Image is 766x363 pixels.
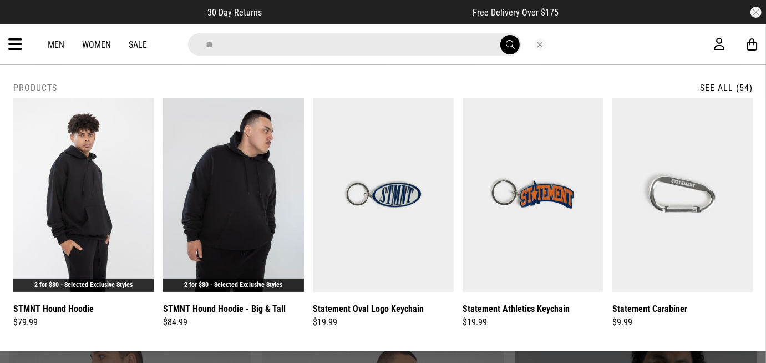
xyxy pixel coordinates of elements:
div: $9.99 [612,316,753,329]
a: Women [82,39,111,50]
a: 2 for $80 - Selected Exclusive Styles [185,281,283,289]
span: 30 Day Returns [207,7,262,18]
img: Statement Carabiner in Silver [612,98,753,292]
a: STMNT Hound Hoodie [13,302,94,316]
a: Statement Athletics Keychain [463,302,570,316]
iframe: Customer reviews powered by Trustpilot [284,7,450,18]
a: Men [48,39,64,50]
a: 2 for $80 - Selected Exclusive Styles [35,281,133,289]
a: Statement Carabiner [612,302,687,316]
a: Sale [129,39,147,50]
div: $84.99 [163,316,304,329]
a: Statement Oval Logo Keychain [313,302,424,316]
a: See All (54) [700,83,753,93]
div: $19.99 [463,316,603,329]
button: Open LiveChat chat widget [9,4,42,38]
h2: Products [13,83,57,93]
div: $19.99 [313,316,454,329]
a: STMNT Hound Hoodie - Big & Tall [163,302,286,316]
button: Close search [534,38,546,51]
span: Free Delivery Over $175 [473,7,559,18]
img: Statement Athletics Keychain in Orange [463,98,603,292]
img: Stmnt Hound Hoodie - Big & Tall in Black [163,98,304,292]
div: $79.99 [13,316,154,329]
img: Statement Oval Logo Keychain in Blue [313,98,454,292]
img: Stmnt Hound Hoodie in Black [13,98,154,292]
